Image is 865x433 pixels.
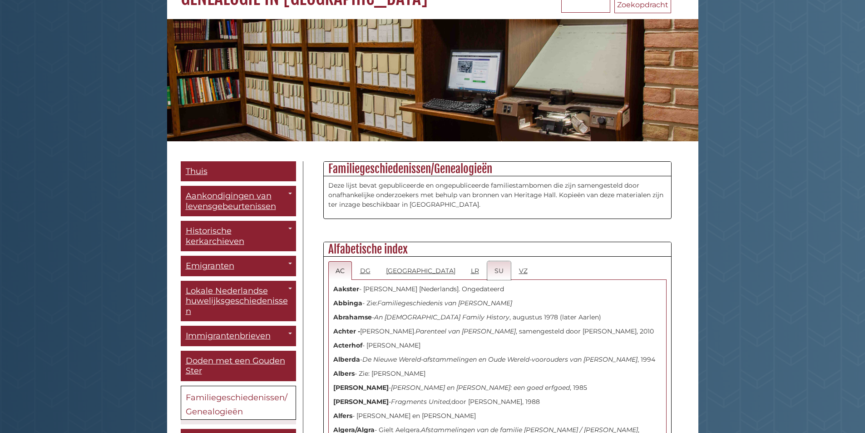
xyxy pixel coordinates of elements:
[638,355,655,363] font: , 1994
[186,393,287,417] font: Familiegeschiedenissen/Genealogieën
[374,313,509,321] font: An [DEMOGRAPHIC_DATA] Family History
[333,369,355,378] font: Albers
[352,412,476,420] font: - [PERSON_NAME] en [PERSON_NAME]
[328,181,663,209] font: Deze lijst bevat gepubliceerde en ongepubliceerde familiestambomen die zijn samengesteld door ona...
[181,351,296,381] a: Doden met een Gouden Ster
[509,313,601,321] font: , augustus 1978 (later Aarlen)
[360,267,371,275] font: DG
[391,383,570,392] font: [PERSON_NAME] en [PERSON_NAME]: een goed erfgoed
[372,313,374,321] font: -
[359,285,504,293] font: - [PERSON_NAME] [Nederlands]. Ongedateerd
[186,191,276,211] font: Aankondigingen van levensgebeurtenissen
[186,226,244,246] font: Historische kerkarchieven
[333,313,372,321] font: Abrahamse
[362,299,377,307] font: - Zie:
[333,341,362,349] font: Acterhof
[389,398,391,406] font: -
[333,398,389,406] font: [PERSON_NAME]
[333,327,360,335] font: Achter -
[186,261,234,271] font: Emigranten
[516,327,654,335] font: , samengesteld door [PERSON_NAME], 2010
[181,161,296,182] a: Thuis
[186,166,208,176] font: Thuis
[570,383,587,392] font: , 1985
[181,281,296,322] a: Lokale Nederlandse huwelijksgeschiedenissen
[328,162,492,176] font: Familiegeschiedenissen/Genealogieën
[494,267,504,275] font: SU
[181,186,296,216] a: Aankondigingen van levensgebeurtenissen
[333,299,362,307] font: Abbinga
[333,285,359,293] font: Aakster
[181,256,296,276] a: Emigranten
[386,267,455,275] font: [GEOGRAPHIC_DATA]
[415,327,516,335] font: Parenteel van [PERSON_NAME]
[360,355,362,363] font: -
[181,221,296,251] a: Historische kerkarchieven
[186,331,271,341] font: Immigrantenbrieven
[362,355,638,363] font: De Nieuwe Wereld-afstammelingen en Oude Wereld-voorouders van [PERSON_NAME]
[336,267,345,275] font: AC
[377,299,512,307] font: Familiegeschiedenis van [PERSON_NAME]
[360,327,415,335] font: [PERSON_NAME].
[391,398,451,406] font: Fragments United,
[186,286,288,316] font: Lokale Nederlandse huwelijksgeschiedenissen
[389,383,391,392] font: -
[362,341,420,349] font: - [PERSON_NAME]
[328,242,408,256] font: Alfabetische index
[617,0,668,9] font: Zoekopdracht
[333,412,352,420] font: Alfers
[333,383,389,392] font: [PERSON_NAME]
[181,386,296,420] a: Familiegeschiedenissen/Genealogieën
[181,326,296,346] a: Immigrantenbrieven
[333,355,360,363] font: Alberda
[355,369,425,378] font: - Zie: [PERSON_NAME]
[451,398,540,406] font: door [PERSON_NAME], 1988
[471,267,479,275] font: LR
[186,356,285,376] font: Doden met een Gouden Ster
[519,267,528,275] font: VZ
